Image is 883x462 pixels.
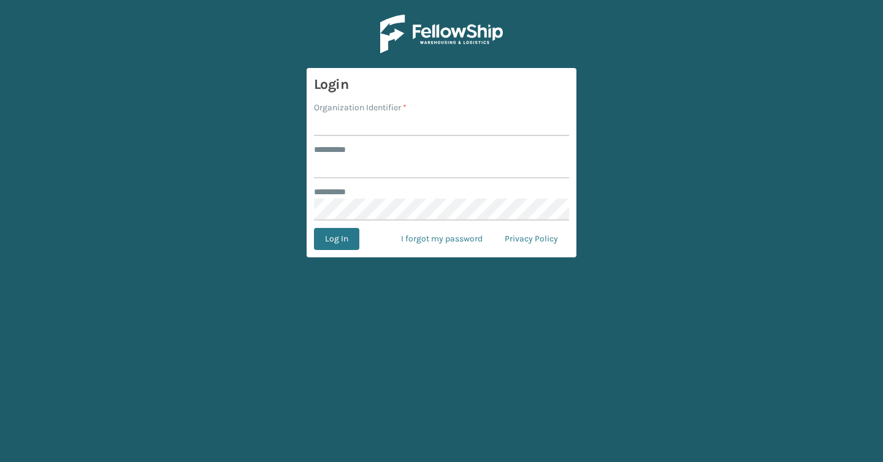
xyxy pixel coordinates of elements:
[314,228,359,250] button: Log In
[314,101,407,114] label: Organization Identifier
[380,15,503,53] img: Logo
[390,228,494,250] a: I forgot my password
[314,75,569,94] h3: Login
[494,228,569,250] a: Privacy Policy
